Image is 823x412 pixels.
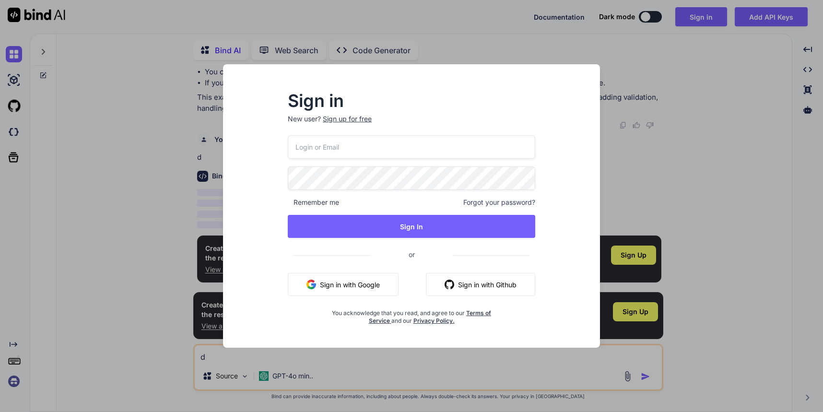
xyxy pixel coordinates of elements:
[288,198,339,207] span: Remember me
[445,280,454,289] img: github
[288,273,399,296] button: Sign in with Google
[288,135,535,159] input: Login or Email
[413,317,455,324] a: Privacy Policy.
[306,280,316,289] img: google
[329,304,494,325] div: You acknowledge that you read, and agree to our and our
[288,93,535,108] h2: Sign in
[426,273,535,296] button: Sign in with Github
[323,114,372,124] div: Sign up for free
[463,198,535,207] span: Forgot your password?
[288,215,535,238] button: Sign In
[369,309,492,324] a: Terms of Service
[288,114,535,135] p: New user?
[370,243,453,266] span: or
